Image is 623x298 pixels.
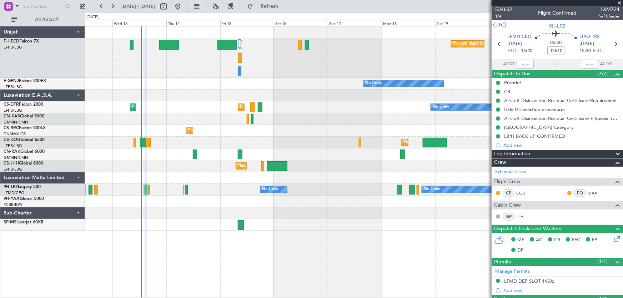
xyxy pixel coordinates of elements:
[536,237,542,244] span: AC
[433,102,449,112] div: No Crew
[504,80,521,86] div: Prebrief
[503,287,619,293] div: Add new
[504,115,619,121] div: Aircraft Disinsection Residual Certificate + Special request
[503,61,515,68] span: ATOT
[4,45,22,50] a: LFPB/LBG
[59,20,112,26] div: Tue 12
[4,138,45,142] a: CS-DOUGlobal 6500
[579,40,594,47] span: [DATE]
[262,184,279,195] div: No Crew
[504,106,566,112] div: Italy Disinsection procedures
[538,10,577,17] div: Flight Confirmed
[188,125,262,136] div: Planned Maint Lagos ([PERSON_NAME])
[493,22,506,28] button: UTC
[504,124,574,130] div: [GEOGRAPHIC_DATA] Category
[574,189,586,197] div: FO
[504,133,565,139] div: LIPH BACK UP CONFIRMED
[4,202,22,207] a: FCBB/BZV
[4,185,41,189] a: 9H-LPZLegacy 500
[507,47,519,55] span: ETOT
[166,20,220,26] div: Thu 14
[4,84,22,90] a: LFPB/LBG
[4,155,28,160] a: GMMN/CMN
[517,60,534,69] input: --:--
[504,97,617,103] div: Aircraft Disinsection Residual Certificate Requirement
[244,1,287,12] button: Refresh
[579,34,599,41] span: LIPQ TRS
[494,70,530,78] span: Dispatch To-Dos
[503,142,619,148] div: Add new
[494,201,521,209] span: Cabin Crew
[328,20,382,26] div: Sun 17
[494,258,511,266] span: Permits
[597,13,619,19] span: Pref Charter
[495,6,512,13] span: 534632
[403,137,516,148] div: Planned Maint [GEOGRAPHIC_DATA] ([GEOGRAPHIC_DATA])
[121,3,155,10] span: [DATE] - [DATE]
[579,47,591,55] span: 15:30
[4,161,19,166] span: CS-JHH
[4,190,24,196] a: LFMD/CEQ
[4,126,19,130] span: CS-RRC
[112,20,166,26] div: Wed 13
[366,78,382,89] div: No Crew
[436,20,489,26] div: Tue 19
[517,247,524,254] span: DP
[220,20,274,26] div: Fri 15
[572,237,580,244] span: FFC
[554,237,560,244] span: CR
[4,150,20,154] span: CN-RAK
[592,237,597,244] span: FP
[4,114,20,118] span: CN-KAS
[4,138,20,142] span: CS-DOU
[4,79,46,83] a: F-GPNJFalcon 900EX
[4,108,22,113] a: LFPB/LBG
[593,47,604,55] span: ELDT
[238,161,350,171] div: Planned Maint [GEOGRAPHIC_DATA] ([GEOGRAPHIC_DATA])
[4,114,44,118] a: CN-KASGlobal 5000
[549,22,566,30] span: 9H-LPZ
[494,158,506,167] span: Crew
[489,20,543,26] div: Wed 20
[4,143,22,148] a: LFPB/LBG
[4,167,22,172] a: LFPB/LBG
[424,184,440,195] div: No Crew
[503,189,514,197] div: CP
[494,150,530,158] span: Leg Information
[550,39,562,46] span: 00:50
[4,126,46,130] a: CS-RRCFalcon 900LX
[597,6,619,13] span: LXM724
[4,197,44,201] a: 9H-YAAGlobal 5000
[4,102,19,107] span: CS-DTR
[8,14,77,25] button: All Aircraft
[19,17,75,22] span: All Aircraft
[588,190,604,196] a: MAX
[4,197,20,201] span: 9H-YAA
[494,178,521,186] span: Flight Crew
[4,39,39,44] a: F-HECDFalcon 7X
[4,79,19,83] span: F-GPNJ
[132,102,169,112] div: Planned Maint Sofia
[495,168,526,176] a: Schedule Crew
[4,102,43,107] a: CS-DTRFalcon 2000
[4,220,17,224] span: SP-MSI
[4,185,18,189] span: 9H-LPZ
[507,34,532,41] span: LFMD CEQ
[516,213,532,220] a: LLA
[517,237,524,244] span: MF
[504,278,554,284] div: LFMD DEP SLOT 1430z
[521,47,532,55] span: 14:40
[4,161,43,166] a: CS-JHHGlobal 6000
[255,4,285,9] span: Refresh
[4,150,45,154] a: CN-RAKGlobal 6000
[382,20,436,26] div: Mon 18
[453,39,566,49] div: Planned Maint [GEOGRAPHIC_DATA] ([GEOGRAPHIC_DATA])
[600,61,612,68] span: ALDT
[274,20,328,26] div: Sat 16
[4,39,19,44] span: F-HECD
[516,190,532,196] a: CGU
[240,102,352,112] div: Planned Maint [GEOGRAPHIC_DATA] ([GEOGRAPHIC_DATA])
[4,120,28,125] a: GMMN/CMN
[597,258,608,265] span: (1/1)
[86,14,99,20] div: [DATE]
